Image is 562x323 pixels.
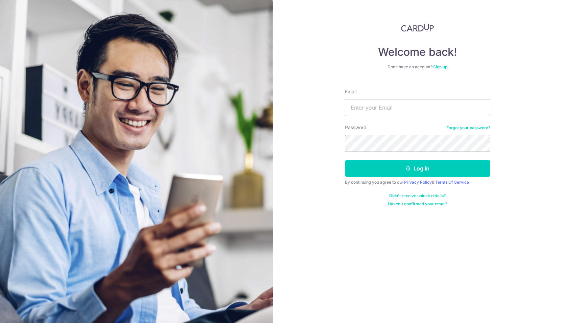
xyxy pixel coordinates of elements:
label: Email [345,88,356,95]
a: Privacy Policy [404,180,432,185]
label: Password [345,124,367,131]
a: Terms Of Service [435,180,469,185]
h4: Welcome back! [345,45,490,59]
input: Enter your Email [345,99,490,116]
a: Didn't receive unlock details? [389,193,446,199]
div: Don’t have an account? [345,64,490,70]
a: Forgot your password? [446,125,490,131]
img: CardUp Logo [401,24,434,32]
button: Log in [345,160,490,177]
div: By continuing you agree to our & [345,180,490,185]
a: Haven't confirmed your email? [388,201,447,207]
a: Sign up [433,64,447,69]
